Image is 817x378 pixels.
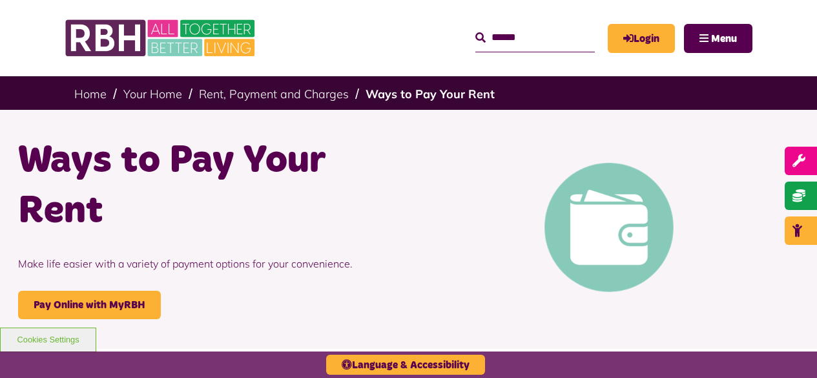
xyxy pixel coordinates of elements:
[711,34,737,44] span: Menu
[199,87,349,101] a: Rent, Payment and Charges
[123,87,182,101] a: Your Home
[608,24,675,53] a: MyRBH
[759,320,817,378] iframe: Netcall Web Assistant for live chat
[18,291,161,319] a: Pay Online with MyRBH
[544,163,674,292] img: Pay Rent
[65,13,258,63] img: RBH
[18,236,399,291] p: Make life easier with a variety of payment options for your convenience.
[18,136,399,236] h1: Ways to Pay Your Rent
[366,87,495,101] a: Ways to Pay Your Rent
[326,355,485,375] button: Language & Accessibility
[684,24,752,53] button: Navigation
[74,87,107,101] a: Home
